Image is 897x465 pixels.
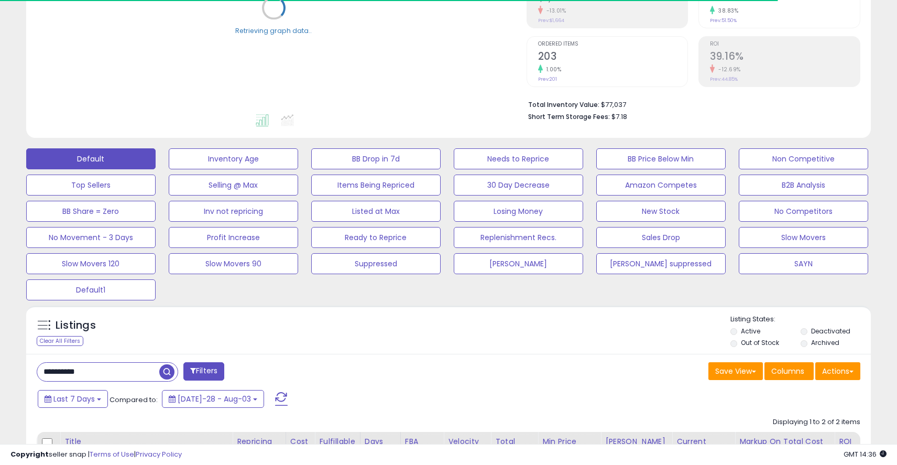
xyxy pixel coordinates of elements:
button: BB Share = Zero [26,201,156,222]
p: Listing States: [730,315,871,325]
button: Replenishment Recs. [454,227,583,248]
label: Out of Stock [741,338,779,347]
h2: 39.16% [710,50,860,64]
button: [PERSON_NAME] [454,253,583,274]
button: Sales Drop [596,227,726,248]
small: -12.69% [715,66,741,73]
button: Slow Movers 90 [169,253,298,274]
label: Deactivated [811,327,850,336]
strong: Copyright [10,449,49,459]
button: Slow Movers 120 [26,253,156,274]
button: Amazon Competes [596,175,726,196]
button: Items Being Repriced [311,175,441,196]
button: BB Price Below Min [596,148,726,169]
button: Save View [708,362,763,380]
span: Compared to: [110,395,158,405]
small: 1.00% [543,66,562,73]
span: ROI [710,41,860,47]
button: Ready to Reprice [311,227,441,248]
button: Default [26,148,156,169]
button: No Competitors [739,201,868,222]
div: Displaying 1 to 2 of 2 items [773,417,860,427]
span: 2025-08-11 14:36 GMT [844,449,887,459]
button: Default1 [26,279,156,300]
button: Profit Increase [169,227,298,248]
a: Privacy Policy [136,449,182,459]
small: Prev: 201 [538,76,557,82]
button: Actions [815,362,860,380]
button: [DATE]-28 - Aug-03 [162,390,264,408]
button: Top Sellers [26,175,156,196]
label: Archived [811,338,839,347]
div: Clear All Filters [37,336,83,346]
a: Terms of Use [90,449,134,459]
b: Short Term Storage Fees: [528,112,610,121]
button: Listed at Max [311,201,441,222]
h2: 203 [538,50,688,64]
button: Selling @ Max [169,175,298,196]
div: seller snap | | [10,450,182,460]
span: [DATE]-28 - Aug-03 [178,394,251,404]
label: Active [741,327,760,336]
small: -13.01% [543,7,566,15]
button: Losing Money [454,201,583,222]
button: Needs to Reprice [454,148,583,169]
button: Suppressed [311,253,441,274]
li: $77,037 [528,98,853,110]
button: Inventory Age [169,148,298,169]
button: SAYN [739,253,868,274]
button: Slow Movers [739,227,868,248]
small: Prev: $1,664 [538,17,564,24]
span: $7.18 [611,112,627,122]
button: 30 Day Decrease [454,175,583,196]
b: Total Inventory Value: [528,100,599,109]
span: Columns [771,366,804,376]
span: Ordered Items [538,41,688,47]
button: Columns [764,362,814,380]
button: Non Competitive [739,148,868,169]
button: Inv not repricing [169,201,298,222]
small: Prev: 51.50% [710,17,737,24]
div: Retrieving graph data.. [235,26,312,35]
button: No Movement - 3 Days [26,227,156,248]
button: Filters [183,362,224,381]
small: 38.83% [715,7,738,15]
span: Last 7 Days [53,394,95,404]
button: New Stock [596,201,726,222]
small: Prev: 44.85% [710,76,738,82]
button: [PERSON_NAME] suppressed [596,253,726,274]
button: B2B Analysis [739,175,868,196]
button: BB Drop in 7d [311,148,441,169]
h5: Listings [56,318,96,333]
button: Last 7 Days [38,390,108,408]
